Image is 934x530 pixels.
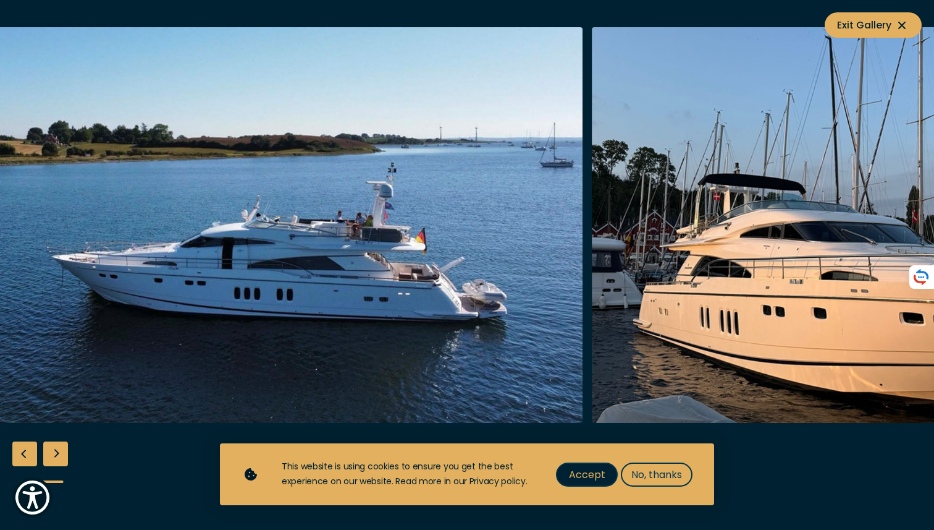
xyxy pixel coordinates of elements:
span: Exit Gallery [837,17,909,33]
div: This website is using cookies to ensure you get the best experience on our website. Read more in ... [282,459,531,489]
button: Accept [556,463,618,487]
span: Accept [569,467,605,482]
div: Next slide [43,442,68,466]
button: No, thanks [621,463,692,487]
span: No, thanks [631,467,682,482]
button: Show Accessibility Preferences [12,477,53,518]
button: Exit Gallery [825,12,922,38]
div: Previous slide [12,442,37,466]
a: Privacy policy [469,475,526,487]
